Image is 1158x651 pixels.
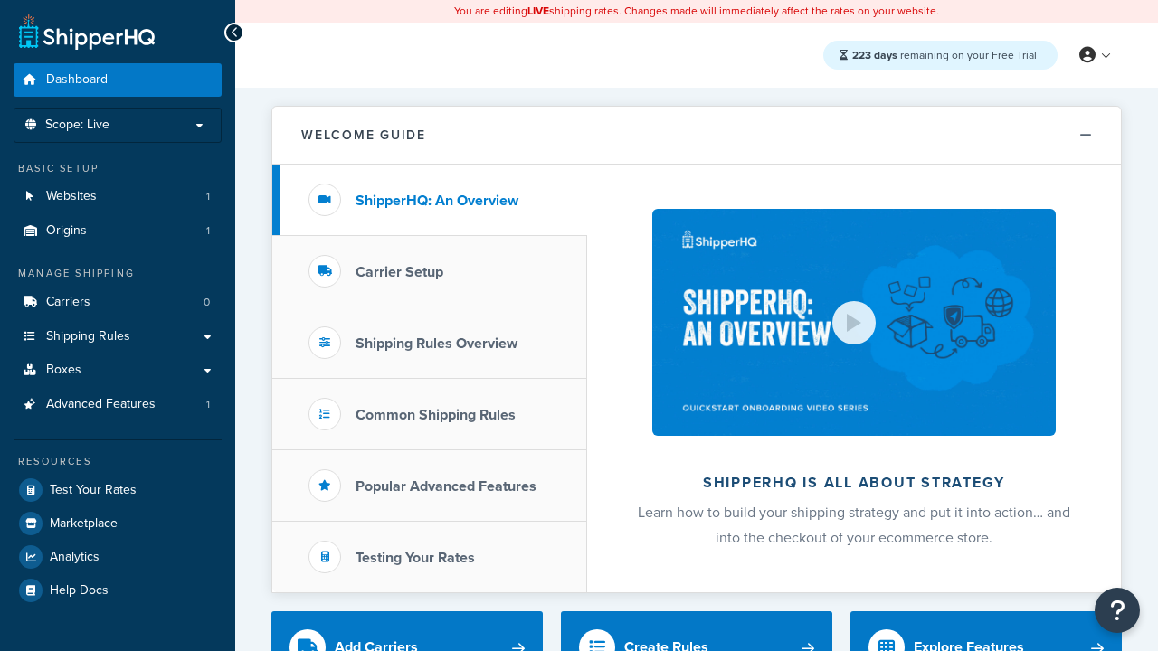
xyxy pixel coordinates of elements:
[356,407,516,423] h3: Common Shipping Rules
[46,329,130,344] span: Shipping Rules
[50,550,100,565] span: Analytics
[14,320,222,354] a: Shipping Rules
[204,295,210,310] span: 0
[14,266,222,281] div: Manage Shipping
[46,72,108,88] span: Dashboard
[14,63,222,97] a: Dashboard
[46,397,156,412] span: Advanced Features
[206,223,210,239] span: 1
[14,507,222,540] a: Marketplace
[527,3,549,19] b: LIVE
[45,118,109,133] span: Scope: Live
[14,474,222,506] a: Test Your Rates
[14,161,222,176] div: Basic Setup
[206,189,210,204] span: 1
[14,454,222,469] div: Resources
[356,193,518,209] h3: ShipperHQ: An Overview
[652,209,1056,436] img: ShipperHQ is all about strategy
[14,214,222,248] li: Origins
[301,128,426,142] h2: Welcome Guide
[46,223,87,239] span: Origins
[1095,588,1140,633] button: Open Resource Center
[14,388,222,421] li: Advanced Features
[356,478,536,495] h3: Popular Advanced Features
[356,335,517,352] h3: Shipping Rules Overview
[14,180,222,213] a: Websites1
[14,214,222,248] a: Origins1
[50,483,137,498] span: Test Your Rates
[356,550,475,566] h3: Testing Your Rates
[852,47,1037,63] span: remaining on your Free Trial
[272,107,1121,165] button: Welcome Guide
[852,47,897,63] strong: 223 days
[14,180,222,213] li: Websites
[14,286,222,319] a: Carriers0
[14,541,222,573] a: Analytics
[50,583,109,599] span: Help Docs
[46,189,97,204] span: Websites
[356,264,443,280] h3: Carrier Setup
[46,295,90,310] span: Carriers
[635,475,1073,491] h2: ShipperHQ is all about strategy
[50,516,118,532] span: Marketplace
[14,388,222,421] a: Advanced Features1
[14,286,222,319] li: Carriers
[46,363,81,378] span: Boxes
[638,502,1070,548] span: Learn how to build your shipping strategy and put it into action… and into the checkout of your e...
[14,354,222,387] a: Boxes
[14,574,222,607] a: Help Docs
[206,397,210,412] span: 1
